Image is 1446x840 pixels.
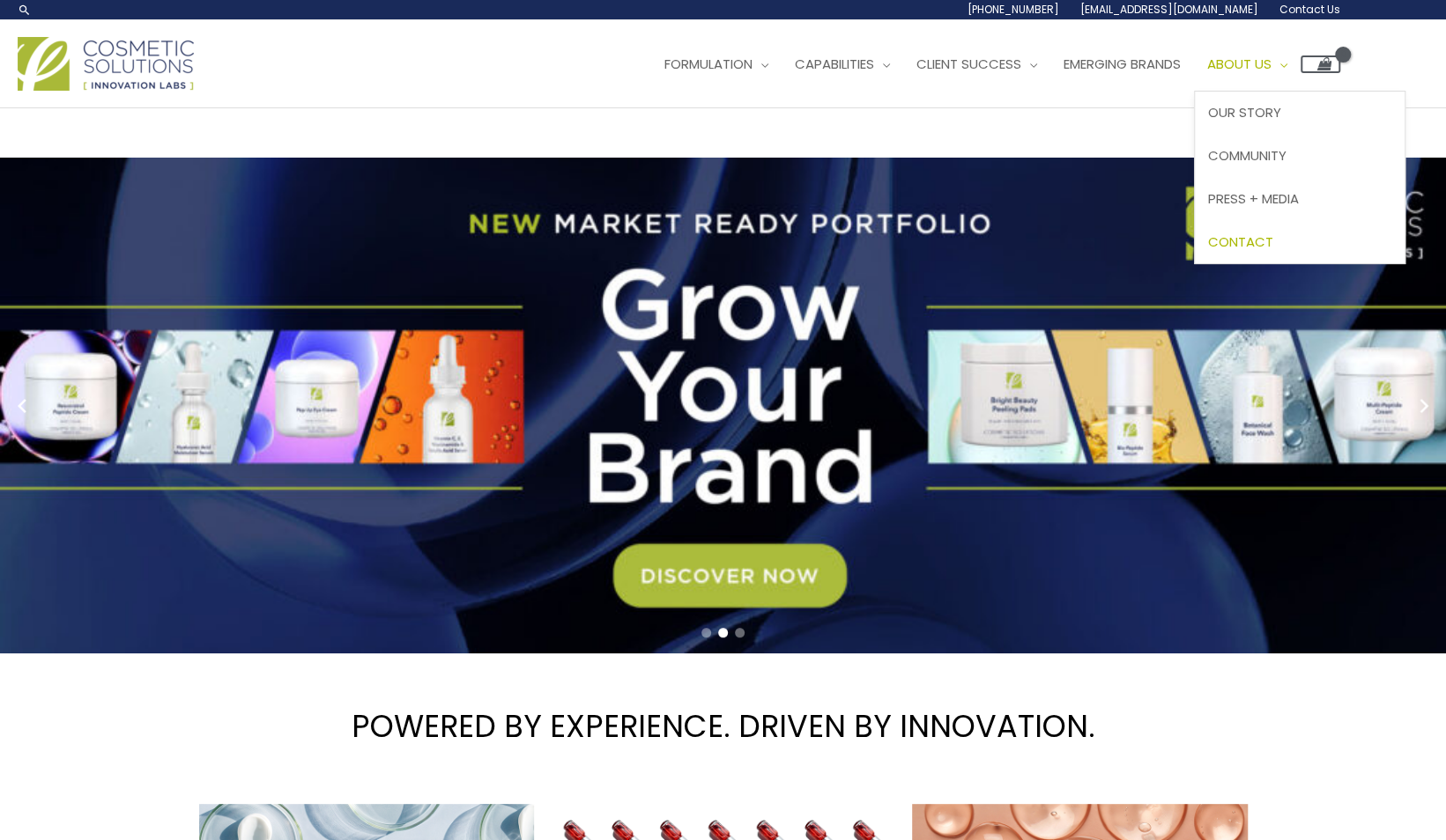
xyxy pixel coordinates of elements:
[782,38,903,91] a: Capabilities
[1195,177,1405,220] a: Press + Media
[664,55,753,73] span: Formulation
[1207,55,1272,73] span: About Us
[1194,38,1301,91] a: About Us
[1208,232,1273,251] span: Contact
[701,628,711,637] span: Go to slide 1
[916,55,1021,73] span: Client Success
[1050,38,1194,91] a: Emerging Brands
[1208,189,1299,208] span: Press + Media
[795,55,874,73] span: Capabilities
[1279,2,1340,17] span: Contact Us
[651,38,782,91] a: Formulation
[1080,2,1258,17] span: [EMAIL_ADDRESS][DOMAIN_NAME]
[1195,135,1405,178] a: Community
[1064,55,1181,73] span: Emerging Brands
[903,38,1050,91] a: Client Success
[1208,103,1281,122] span: Our Story
[1208,146,1287,165] span: Community
[735,628,745,637] span: Go to slide 3
[968,2,1059,17] span: [PHONE_NUMBER]
[1301,55,1340,73] a: View Shopping Cart, empty
[18,3,32,17] a: Search icon link
[9,393,35,419] button: Previous slide
[1411,393,1437,419] button: Next slide
[638,38,1340,91] nav: Site Navigation
[1195,220,1405,263] a: Contact
[718,628,728,637] span: Go to slide 2
[18,37,194,91] img: Cosmetic Solutions Logo
[1195,92,1405,135] a: Our Story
